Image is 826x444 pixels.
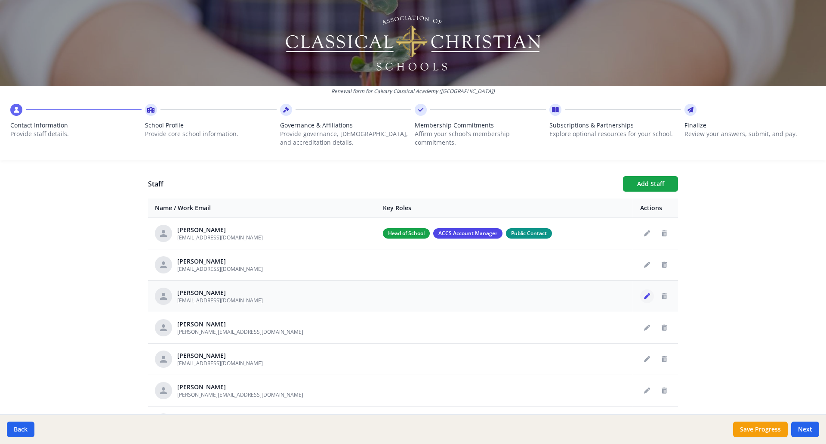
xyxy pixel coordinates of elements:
span: School Profile [145,121,276,130]
button: Delete staff [657,384,671,397]
span: ACCS Account Manager [433,228,502,239]
button: Edit staff [640,321,654,335]
p: Provide governance, [DEMOGRAPHIC_DATA], and accreditation details. [280,130,411,147]
img: Logo [284,13,542,73]
span: [EMAIL_ADDRESS][DOMAIN_NAME] [177,360,263,367]
th: Name / Work Email [148,199,376,218]
h1: Staff [148,179,616,189]
span: Public Contact [506,228,552,239]
button: Add Staff [623,176,678,192]
button: Edit staff [640,289,654,303]
button: Edit staff [640,352,654,366]
p: Affirm your school’s membership commitments. [415,130,546,147]
span: Head of School [383,228,430,239]
button: Save Progress [733,422,788,437]
span: Governance & Affiliations [280,121,411,130]
button: Delete staff [657,321,671,335]
p: Provide core school information. [145,130,276,138]
button: Edit staff [640,227,654,240]
span: [EMAIL_ADDRESS][DOMAIN_NAME] [177,234,263,241]
div: [PERSON_NAME] [177,226,263,234]
span: Contact Information [10,121,142,130]
span: Subscriptions & Partnerships [549,121,681,130]
div: [PERSON_NAME] [177,351,263,360]
button: Back [7,422,34,437]
button: Delete staff [657,352,671,366]
p: Provide staff details. [10,130,142,138]
span: [EMAIL_ADDRESS][DOMAIN_NAME] [177,265,263,273]
p: Explore optional resources for your school. [549,130,681,138]
div: [PERSON_NAME] [177,289,263,297]
p: Review your answers, submit, and pay. [684,130,816,138]
button: Delete staff [657,227,671,240]
div: [PERSON_NAME] [177,257,263,266]
button: Edit staff [640,258,654,272]
button: Edit staff [640,384,654,397]
div: [PERSON_NAME] [177,320,303,329]
span: [PERSON_NAME][EMAIL_ADDRESS][DOMAIN_NAME] [177,328,303,335]
button: Delete staff [657,258,671,272]
button: Next [791,422,819,437]
button: Delete staff [657,289,671,303]
span: Membership Commitments [415,121,546,130]
span: [PERSON_NAME][EMAIL_ADDRESS][DOMAIN_NAME] [177,391,303,398]
div: [PERSON_NAME] [177,383,303,391]
span: [EMAIL_ADDRESS][DOMAIN_NAME] [177,297,263,304]
th: Key Roles [376,199,633,218]
th: Actions [633,199,678,218]
span: Finalize [684,121,816,130]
